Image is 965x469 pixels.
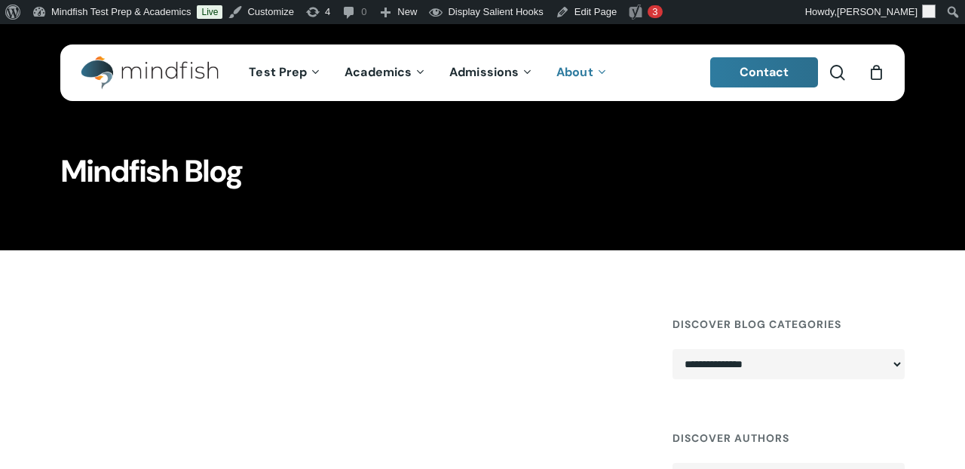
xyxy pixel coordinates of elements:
a: About [545,66,620,79]
span: Test Prep [249,64,307,80]
a: Live [197,5,222,19]
span: Admissions [449,64,519,80]
span: [PERSON_NAME] [837,6,918,17]
h4: Discover Authors [672,425,905,452]
h4: Discover Blog Categories [672,311,905,338]
span: Contact [740,64,789,80]
a: Admissions [438,66,545,79]
a: Academics [333,66,438,79]
a: Test Prep [237,66,333,79]
span: Academics [345,64,412,80]
span: 3 [652,6,657,17]
span: About [556,64,593,80]
h1: Mindfish Blog [60,157,905,188]
nav: Main Menu [237,44,619,101]
a: Contact [710,57,819,87]
header: Main Menu [60,44,905,101]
